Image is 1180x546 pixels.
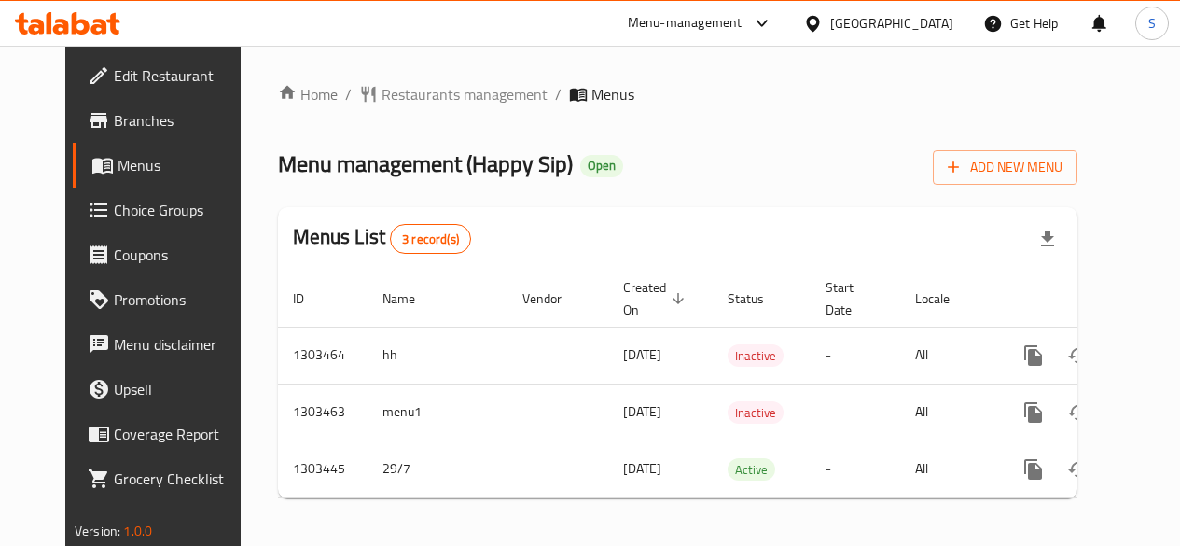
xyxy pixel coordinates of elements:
span: [DATE] [623,399,661,424]
span: Grocery Checklist [114,468,247,490]
li: / [555,83,562,105]
span: Inactive [728,345,784,367]
h2: Menus List [293,223,471,254]
div: Export file [1025,217,1070,261]
td: menu1 [368,384,507,441]
span: Menus [591,83,634,105]
a: Home [278,83,338,105]
div: Menu-management [628,12,743,35]
span: ID [293,287,328,310]
span: Menu disclaimer [114,333,247,356]
td: hh [368,327,507,384]
span: Menus [118,154,247,176]
span: 1.0.0 [123,519,152,543]
span: [DATE] [623,343,661,367]
span: Vendor [522,287,586,310]
span: Coupons [114,244,247,266]
a: Menu disclaimer [73,322,262,367]
span: S [1148,13,1156,34]
td: 1303463 [278,384,368,441]
span: Restaurants management [382,83,548,105]
button: more [1011,447,1056,492]
a: Coupons [73,232,262,277]
span: Promotions [114,288,247,311]
td: All [900,441,996,497]
span: Menu management ( Happy Sip ) [278,143,573,185]
button: more [1011,390,1056,435]
span: Active [728,459,775,481]
button: Add New Menu [933,150,1077,185]
span: Inactive [728,402,784,424]
button: more [1011,333,1056,378]
div: Active [728,458,775,481]
li: / [345,83,352,105]
button: Change Status [1056,390,1101,435]
a: Upsell [73,367,262,412]
td: 1303464 [278,327,368,384]
span: Upsell [114,378,247,400]
a: Choice Groups [73,188,262,232]
a: Promotions [73,277,262,322]
div: [GEOGRAPHIC_DATA] [830,13,953,34]
td: - [811,327,900,384]
a: Coverage Report [73,412,262,456]
a: Menus [73,143,262,188]
a: Restaurants management [359,83,548,105]
div: Inactive [728,344,784,367]
span: Open [580,158,623,174]
td: 1303445 [278,441,368,497]
span: Version: [75,519,120,543]
button: Change Status [1056,447,1101,492]
span: 3 record(s) [391,231,470,248]
a: Grocery Checklist [73,456,262,501]
td: 29/7 [368,441,507,497]
span: Add New Menu [948,156,1062,179]
td: - [811,384,900,441]
div: Inactive [728,401,784,424]
div: Total records count [390,224,471,254]
button: Change Status [1056,333,1101,378]
span: Status [728,287,788,310]
a: Branches [73,98,262,143]
span: Locale [915,287,974,310]
span: Branches [114,109,247,132]
td: All [900,327,996,384]
span: Coverage Report [114,423,247,445]
span: Name [382,287,439,310]
span: Start Date [826,276,878,321]
div: Open [580,155,623,177]
span: Choice Groups [114,199,247,221]
td: - [811,441,900,497]
span: [DATE] [623,456,661,481]
nav: breadcrumb [278,83,1077,105]
td: All [900,384,996,441]
a: Edit Restaurant [73,53,262,98]
span: Created On [623,276,690,321]
span: Edit Restaurant [114,64,247,87]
